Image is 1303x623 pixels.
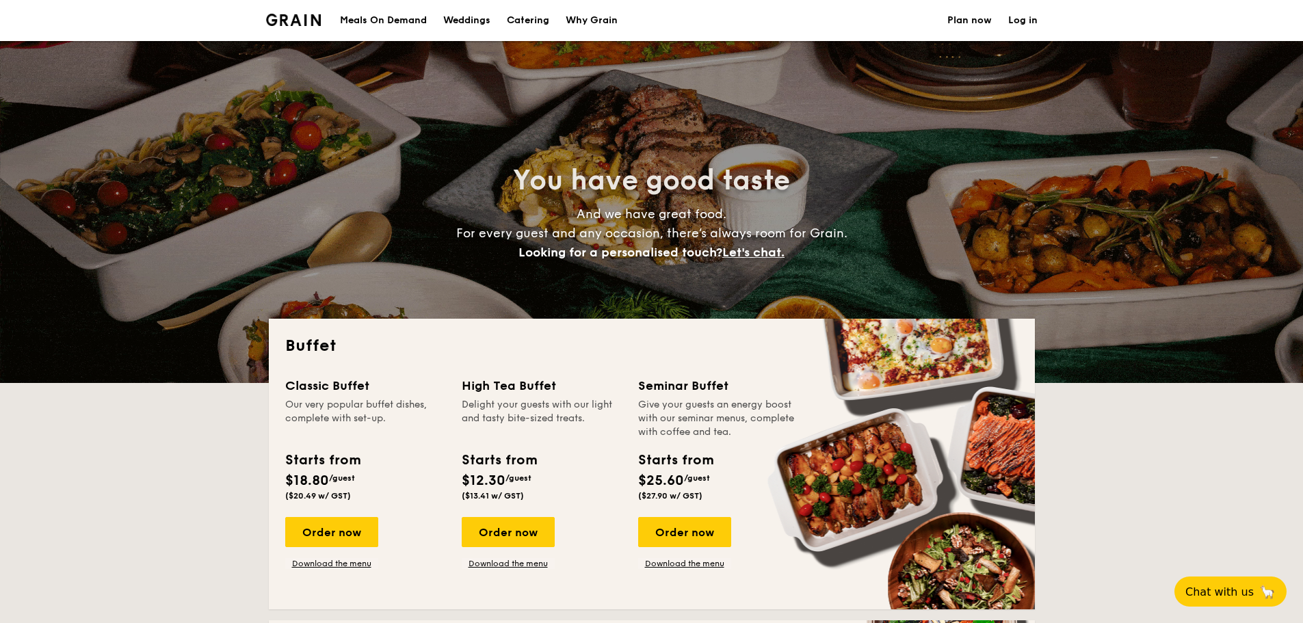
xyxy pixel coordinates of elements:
[285,473,329,489] span: $18.80
[462,491,524,501] span: ($13.41 w/ GST)
[462,450,536,470] div: Starts from
[456,207,847,260] span: And we have great food. For every guest and any occasion, there’s always room for Grain.
[329,473,355,483] span: /guest
[638,473,684,489] span: $25.60
[285,376,445,395] div: Classic Buffet
[513,164,790,197] span: You have good taste
[462,398,622,439] div: Delight your guests with our light and tasty bite-sized treats.
[285,491,351,501] span: ($20.49 w/ GST)
[462,558,555,569] a: Download the menu
[462,517,555,547] div: Order now
[1174,576,1287,607] button: Chat with us🦙
[518,245,722,260] span: Looking for a personalised touch?
[285,558,378,569] a: Download the menu
[462,473,505,489] span: $12.30
[285,335,1018,357] h2: Buffet
[638,398,798,439] div: Give your guests an energy boost with our seminar menus, complete with coffee and tea.
[638,491,702,501] span: ($27.90 w/ GST)
[285,517,378,547] div: Order now
[638,517,731,547] div: Order now
[462,376,622,395] div: High Tea Buffet
[1259,584,1276,600] span: 🦙
[285,450,360,470] div: Starts from
[722,245,785,260] span: Let's chat.
[684,473,710,483] span: /guest
[266,14,321,26] img: Grain
[638,450,713,470] div: Starts from
[638,558,731,569] a: Download the menu
[1185,585,1254,598] span: Chat with us
[505,473,531,483] span: /guest
[285,398,445,439] div: Our very popular buffet dishes, complete with set-up.
[638,376,798,395] div: Seminar Buffet
[266,14,321,26] a: Logotype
